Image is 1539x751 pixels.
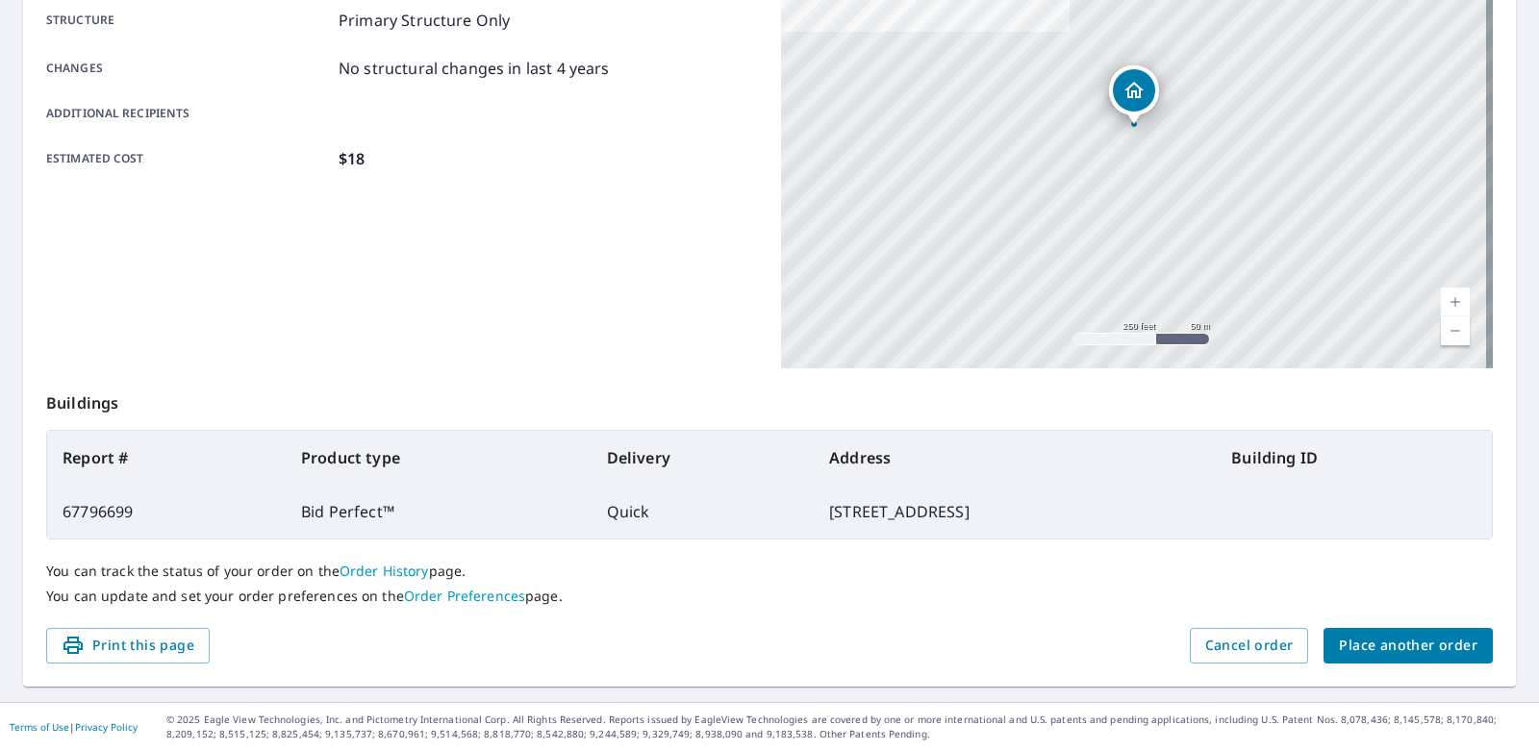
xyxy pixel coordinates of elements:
[339,9,510,32] p: Primary Structure Only
[1339,634,1477,658] span: Place another order
[340,562,429,580] a: Order History
[404,587,525,605] a: Order Preferences
[47,485,286,538] td: 67796699
[592,431,814,485] th: Delivery
[814,485,1216,538] td: [STREET_ADDRESS]
[1216,431,1492,485] th: Building ID
[10,721,138,733] p: |
[75,720,138,734] a: Privacy Policy
[1324,628,1493,663] button: Place another order
[62,634,194,658] span: Print this page
[46,57,331,80] p: Changes
[1205,634,1294,658] span: Cancel order
[46,368,1493,430] p: Buildings
[1190,628,1309,663] button: Cancel order
[46,105,331,122] p: Additional recipients
[46,9,331,32] p: Structure
[47,431,286,485] th: Report #
[10,720,69,734] a: Terms of Use
[814,431,1216,485] th: Address
[46,147,331,170] p: Estimated cost
[46,588,1493,605] p: You can update and set your order preferences on the page.
[339,147,365,170] p: $18
[1441,288,1470,316] a: Current Level 17, Zoom In
[1441,316,1470,345] a: Current Level 17, Zoom Out
[46,563,1493,580] p: You can track the status of your order on the page.
[1109,65,1159,125] div: Dropped pin, building 1, Residential property, 146 Saratoga Ave SW Canton, OH 44710
[286,431,592,485] th: Product type
[166,713,1529,741] p: © 2025 Eagle View Technologies, Inc. and Pictometry International Corp. All Rights Reserved. Repo...
[592,485,814,538] td: Quick
[46,628,210,663] button: Print this page
[339,57,610,80] p: No structural changes in last 4 years
[286,485,592,538] td: Bid Perfect™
